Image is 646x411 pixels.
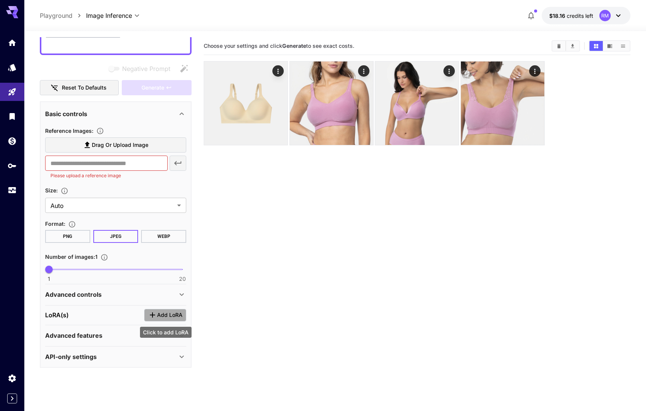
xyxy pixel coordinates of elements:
[86,11,132,20] span: Image Inference
[8,112,17,121] div: Library
[50,201,174,210] span: Auto
[48,275,50,283] span: 1
[45,230,90,243] button: PNG
[567,13,593,19] span: credits left
[45,310,69,320] p: LoRA(s)
[45,220,65,227] span: Format :
[358,65,369,77] div: Actions
[8,87,17,97] div: Playground
[290,61,373,145] img: 2Q==
[603,41,616,51] button: Show images in video view
[45,285,186,304] div: Advanced controls
[444,65,455,77] div: Actions
[272,65,284,77] div: Actions
[140,327,192,338] div: Click to add LoRA
[8,186,17,195] div: Usage
[45,290,102,299] p: Advanced controls
[552,40,580,52] div: Clear ImagesDownload All
[8,38,17,47] div: Home
[144,309,186,321] button: Click to add LoRA
[92,140,148,150] span: Drag or upload image
[45,109,87,118] p: Basic controls
[45,128,93,134] span: Reference Images :
[179,275,186,283] span: 20
[549,13,567,19] span: $18.16
[122,64,170,73] span: Negative Prompt
[8,63,17,72] div: Models
[122,80,192,96] div: Please upload a reference image
[552,41,566,51] button: Clear Images
[40,11,86,20] nav: breadcrumb
[589,40,630,52] div: Show images in grid viewShow images in video viewShow images in list view
[8,136,17,146] div: Wallet
[589,41,603,51] button: Show images in grid view
[50,172,162,180] p: Please upload a reference image
[375,61,459,145] img: 2Q==
[204,43,354,49] span: Choose your settings and click to see exact costs.
[7,394,17,403] button: Expand sidebar
[8,373,17,383] div: Settings
[107,64,176,73] span: Negative prompts are not compatible with the selected model.
[97,254,111,261] button: Specify how many images to generate in a single request. Each image generation will be charged se...
[58,187,71,195] button: Adjust the dimensions of the generated image by specifying its width and height in pixels, or sel...
[8,161,17,170] div: API Keys
[157,310,182,320] span: Add LoRA
[45,352,97,361] p: API-only settings
[45,348,186,366] div: API-only settings
[282,43,306,49] b: Generate
[45,187,58,194] span: Size :
[45,105,186,123] div: Basic controls
[45,254,97,260] span: Number of images : 1
[542,7,630,24] button: $18.1607RM
[65,220,79,228] button: Choose the file format for the output image.
[616,41,630,51] button: Show images in list view
[45,331,102,340] p: Advanced features
[40,80,119,96] button: Reset to defaults
[45,326,186,345] div: Advanced features
[141,230,186,243] button: WEBP
[529,65,541,77] div: Actions
[40,11,72,20] a: Playground
[599,10,611,21] div: RM
[461,61,544,145] img: Z
[549,12,593,20] div: $18.1607
[566,41,579,51] button: Download All
[93,230,138,243] button: JPEG
[93,127,107,135] button: Upload a reference image to guide the result. This is needed for Image-to-Image or Inpainting. Su...
[204,61,288,145] img: 9k=
[45,137,186,153] label: Drag or upload image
